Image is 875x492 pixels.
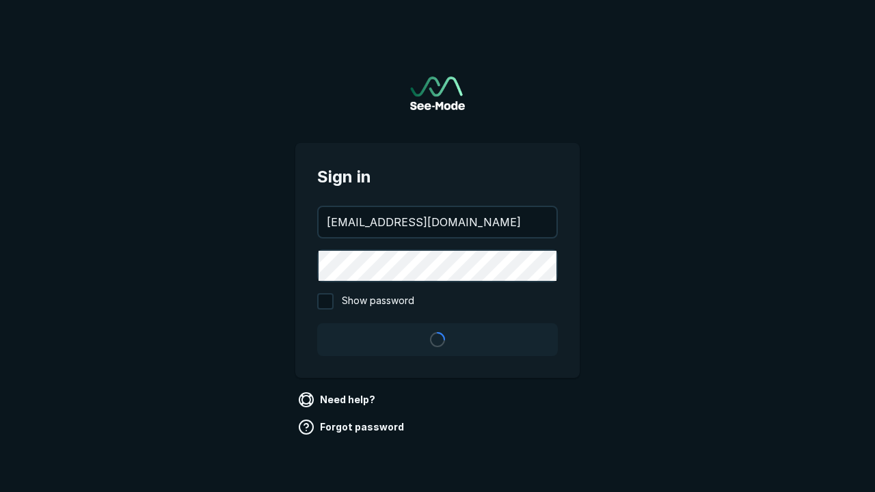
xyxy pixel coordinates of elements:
span: Sign in [317,165,558,189]
span: Show password [342,293,414,310]
a: Go to sign in [410,77,465,110]
a: Forgot password [295,416,409,438]
a: Need help? [295,389,381,411]
input: your@email.com [319,207,556,237]
img: See-Mode Logo [410,77,465,110]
